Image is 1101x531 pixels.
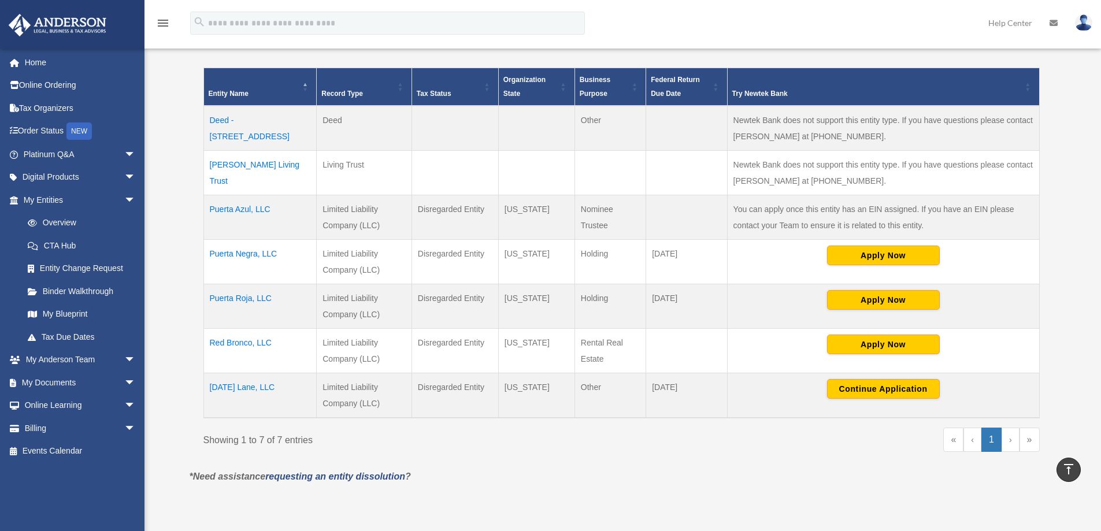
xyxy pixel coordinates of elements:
div: Showing 1 to 7 of 7 entries [203,428,613,448]
a: My Entitiesarrow_drop_down [8,188,147,211]
td: Newtek Bank does not support this entity type. If you have questions please contact [PERSON_NAME]... [727,151,1039,195]
a: Online Ordering [8,74,153,97]
span: arrow_drop_down [124,166,147,190]
td: [US_STATE] [498,284,574,329]
td: Disregarded Entity [412,240,498,284]
th: Tax Status: Activate to sort [412,68,498,106]
td: Holding [574,284,646,329]
td: Disregarded Entity [412,373,498,418]
a: vertical_align_top [1056,458,1081,482]
a: Tax Due Dates [16,325,147,348]
td: [DATE] Lane, LLC [203,373,317,418]
td: Deed [317,106,412,151]
button: Apply Now [827,335,940,354]
a: Previous [963,428,981,452]
td: Deed - [STREET_ADDRESS] [203,106,317,151]
td: Other [574,373,646,418]
td: [US_STATE] [498,240,574,284]
span: arrow_drop_down [124,143,147,166]
a: requesting an entity dissolution [265,471,405,481]
td: Nominee Trustee [574,195,646,240]
a: Last [1020,428,1040,452]
td: Newtek Bank does not support this entity type. If you have questions please contact [PERSON_NAME]... [727,106,1039,151]
a: My Documentsarrow_drop_down [8,371,153,394]
a: Home [8,51,153,74]
a: Binder Walkthrough [16,280,147,303]
a: Overview [16,211,142,235]
a: Billingarrow_drop_down [8,417,153,440]
div: Try Newtek Bank [732,87,1022,101]
th: Federal Return Due Date: Activate to sort [646,68,727,106]
a: Tax Organizers [8,96,153,120]
td: Holding [574,240,646,284]
td: Living Trust [317,151,412,195]
td: Puerta Negra, LLC [203,240,317,284]
a: 1 [981,428,1002,452]
button: Continue Application [827,379,940,399]
td: [DATE] [646,240,727,284]
span: Entity Name [209,90,249,98]
a: My Anderson Teamarrow_drop_down [8,348,153,372]
th: Organization State: Activate to sort [498,68,574,106]
span: Tax Status [417,90,451,98]
td: [DATE] [646,284,727,329]
span: arrow_drop_down [124,188,147,212]
td: Other [574,106,646,151]
td: Disregarded Entity [412,284,498,329]
td: [PERSON_NAME] Living Trust [203,151,317,195]
span: Business Purpose [580,76,610,98]
a: Order StatusNEW [8,120,153,143]
td: Disregarded Entity [412,195,498,240]
span: arrow_drop_down [124,394,147,418]
span: Organization State [503,76,546,98]
td: You can apply once this entity has an EIN assigned. If you have an EIN please contact your Team t... [727,195,1039,240]
td: [DATE] [646,373,727,418]
a: menu [156,20,170,30]
span: Record Type [321,90,363,98]
i: vertical_align_top [1062,462,1076,476]
span: arrow_drop_down [124,417,147,440]
td: [US_STATE] [498,195,574,240]
i: menu [156,16,170,30]
th: Record Type: Activate to sort [317,68,412,106]
span: arrow_drop_down [124,348,147,372]
span: Federal Return Due Date [651,76,700,98]
th: Business Purpose: Activate to sort [574,68,646,106]
td: Red Bronco, LLC [203,329,317,373]
img: User Pic [1075,14,1092,31]
td: Limited Liability Company (LLC) [317,284,412,329]
em: *Need assistance ? [190,471,411,481]
button: Apply Now [827,290,940,310]
td: Rental Real Estate [574,329,646,373]
span: arrow_drop_down [124,371,147,395]
td: Disregarded Entity [412,329,498,373]
a: Platinum Q&Aarrow_drop_down [8,143,153,166]
a: Next [1002,428,1020,452]
a: Entity Change Request [16,257,147,280]
a: My Blueprint [16,303,147,326]
td: Limited Liability Company (LLC) [317,195,412,240]
td: [US_STATE] [498,329,574,373]
td: Limited Liability Company (LLC) [317,240,412,284]
a: Digital Productsarrow_drop_down [8,166,153,189]
a: Events Calendar [8,440,153,463]
img: Anderson Advisors Platinum Portal [5,14,110,36]
td: Puerta Roja, LLC [203,284,317,329]
td: Puerta Azul, LLC [203,195,317,240]
th: Entity Name: Activate to invert sorting [203,68,317,106]
button: Apply Now [827,246,940,265]
a: First [943,428,963,452]
a: CTA Hub [16,234,147,257]
div: NEW [66,122,92,140]
td: Limited Liability Company (LLC) [317,329,412,373]
i: search [193,16,206,28]
td: [US_STATE] [498,373,574,418]
th: Try Newtek Bank : Activate to sort [727,68,1039,106]
a: Online Learningarrow_drop_down [8,394,153,417]
td: Limited Liability Company (LLC) [317,373,412,418]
